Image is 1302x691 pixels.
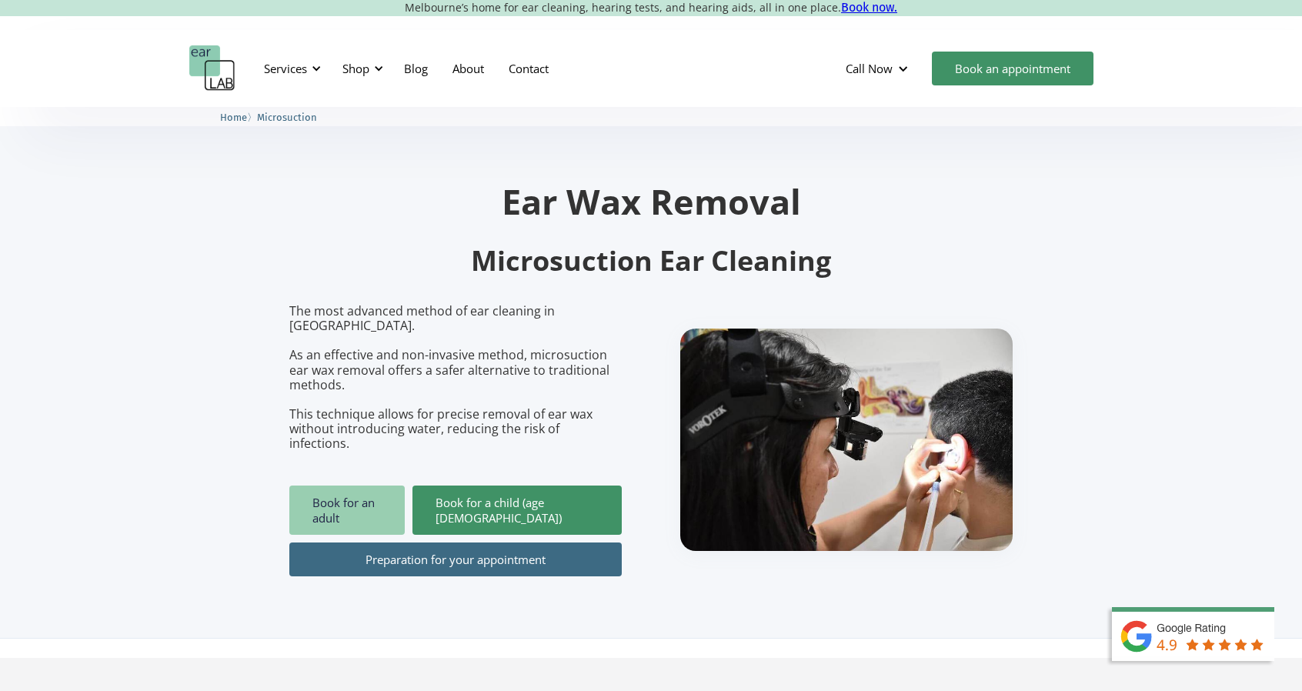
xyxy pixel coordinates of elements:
li: 〉 [220,109,257,125]
div: Services [255,45,325,92]
a: home [189,45,235,92]
p: The most advanced method of ear cleaning in [GEOGRAPHIC_DATA]. As an effective and non-invasive m... [289,304,622,452]
img: boy getting ear checked. [680,329,1013,551]
a: Blog [392,46,440,91]
a: Book an appointment [932,52,1093,85]
a: Preparation for your appointment [289,542,622,576]
a: Home [220,109,247,124]
h1: Ear Wax Removal [289,184,1013,219]
div: Shop [342,61,369,76]
a: About [440,46,496,91]
div: Shop [333,45,388,92]
div: Call Now [846,61,893,76]
span: Home [220,112,247,123]
h2: Microsuction Ear Cleaning [289,243,1013,279]
div: Call Now [833,45,924,92]
span: Microsuction [257,112,317,123]
a: Book for an adult [289,486,405,535]
a: Microsuction [257,109,317,124]
a: Book for a child (age [DEMOGRAPHIC_DATA]) [412,486,622,535]
div: Services [264,61,307,76]
a: Contact [496,46,561,91]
